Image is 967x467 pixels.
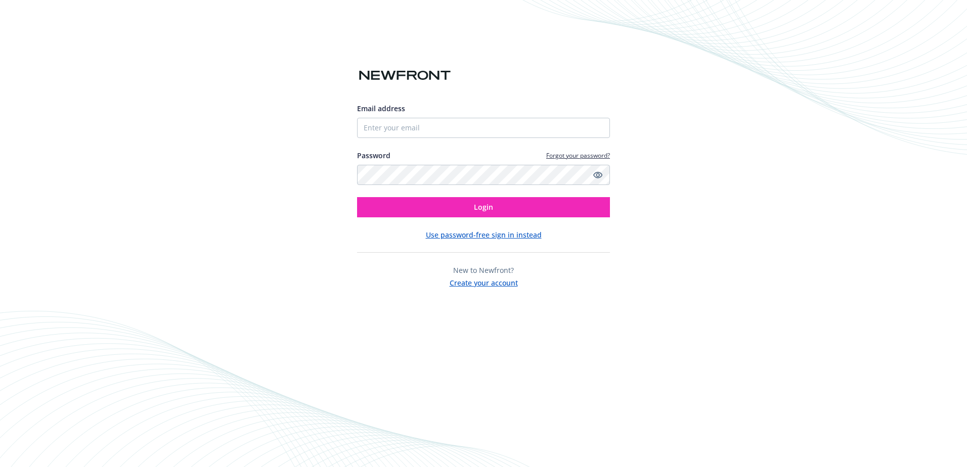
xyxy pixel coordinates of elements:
[357,150,390,161] label: Password
[357,104,405,113] span: Email address
[357,67,453,84] img: Newfront logo
[592,169,604,181] a: Show password
[357,118,610,138] input: Enter your email
[453,265,514,275] span: New to Newfront?
[450,275,518,288] button: Create your account
[426,229,542,240] button: Use password-free sign in instead
[357,197,610,217] button: Login
[357,165,610,185] input: Enter your password
[474,202,493,212] span: Login
[546,151,610,160] a: Forgot your password?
